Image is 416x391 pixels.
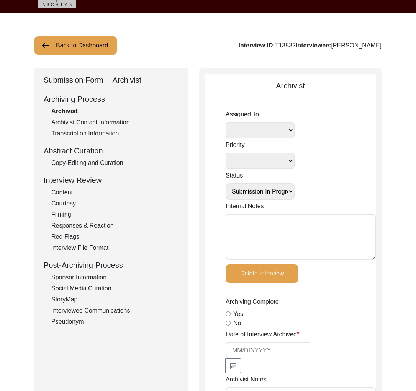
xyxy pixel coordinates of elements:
[239,41,382,50] div: T13532 [PERSON_NAME]
[51,273,179,282] div: Sponsor Information
[51,232,179,241] div: Red Flags
[226,202,264,211] label: Internal Notes
[226,342,310,358] input: MM/DD/YYYY
[226,297,281,306] label: Archiving Complete
[51,317,179,326] div: Pseudonym
[51,210,179,219] div: Filming
[51,188,179,197] div: Content
[44,93,179,105] div: Archiving Process
[51,221,179,230] div: Responses & Reaction
[226,171,295,180] label: Status
[226,330,299,339] label: Date of Interview Archived
[233,319,241,328] label: No
[113,74,142,86] div: Archivist
[44,74,103,86] div: Submission Form
[51,158,179,168] div: Copy-Editing and Curation
[44,259,179,271] div: Post-Archiving Process
[226,375,267,384] label: Archivist Notes
[51,295,179,304] div: StoryMap
[226,110,295,119] label: Assigned To
[239,42,275,49] b: Interview ID:
[296,42,331,49] b: Interviewee:
[226,140,295,150] label: Priority
[205,80,376,91] div: Archivist
[51,306,179,315] div: Interviewee Communications
[233,310,243,319] label: Yes
[51,243,179,253] div: Interview File Format
[51,107,179,116] div: Archivist
[51,129,179,138] div: Transcription Information
[41,41,50,50] img: arrow-left.png
[44,145,179,156] div: Abstract Curation
[44,174,179,186] div: Interview Review
[51,199,179,208] div: Courtesy
[226,264,298,283] button: Delete Interview
[51,118,179,127] div: Archivist Contact Information
[34,36,117,55] button: Back to Dashboard
[51,284,179,293] div: Social Media Curation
